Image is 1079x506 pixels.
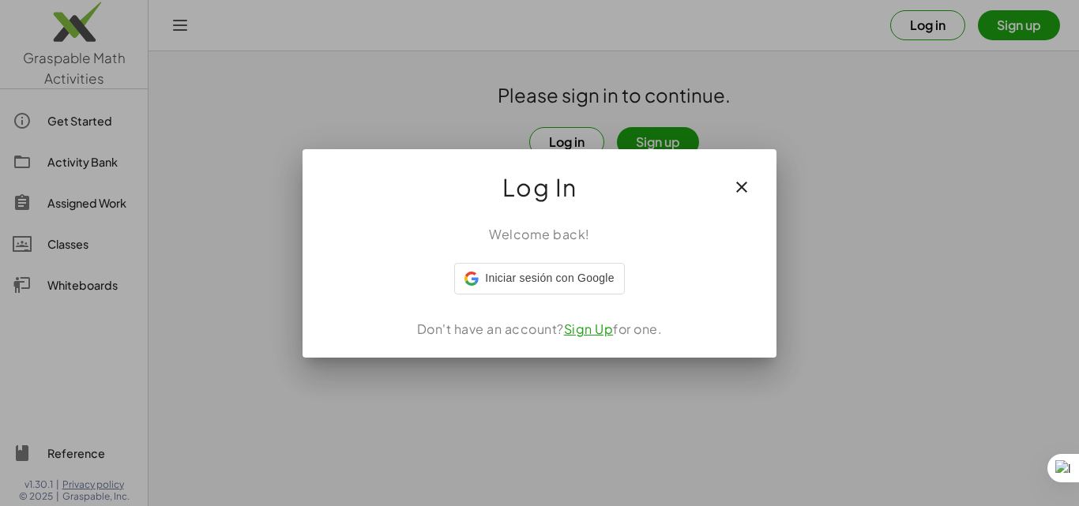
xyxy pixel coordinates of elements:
[564,320,614,337] a: Sign Up
[502,168,577,206] span: Log In
[454,263,624,294] div: Iniciar sesión con Google
[321,225,758,244] div: Welcome back!
[321,320,758,339] div: Don't have an account? for one.
[485,270,614,287] span: Iniciar sesión con Google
